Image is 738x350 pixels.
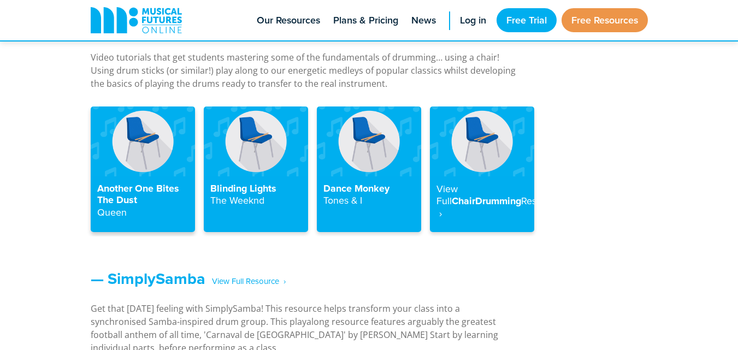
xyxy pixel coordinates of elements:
p: Video tutorials that get students mastering some of the fundamentals of drumming… using a chair! ... [91,51,517,90]
h4: Another One Bites The Dust [97,183,188,219]
strong: View Full [436,182,458,208]
span: ‎ ‎ ‎ View Full Resource‎‏‏‎ ‎ › [205,272,286,291]
span: Plans & Pricing [333,13,398,28]
a: View FullChairDrummingResource ‎ › [430,106,534,232]
strong: The Weeknd [210,193,264,207]
span: Log in [460,13,486,28]
h4: Blinding Lights [210,183,302,207]
a: Another One Bites The DustQueen [91,106,195,232]
span: News [411,13,436,28]
h4: ChairDrumming [436,183,528,220]
strong: Queen [97,205,127,219]
strong: Tones & I [323,193,362,207]
a: Blinding LightsThe Weeknd [204,106,308,232]
a: — SimplySamba‎ ‎ ‎ View Full Resource‎‏‏‎ ‎ › [91,267,286,290]
a: Dance MonkeyTones & I [317,106,421,232]
strong: Resource ‎ › [436,194,561,220]
span: Our Resources [257,13,320,28]
a: Free Trial [497,8,557,32]
h4: Dance Monkey [323,183,415,207]
a: Free Resources [562,8,648,32]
